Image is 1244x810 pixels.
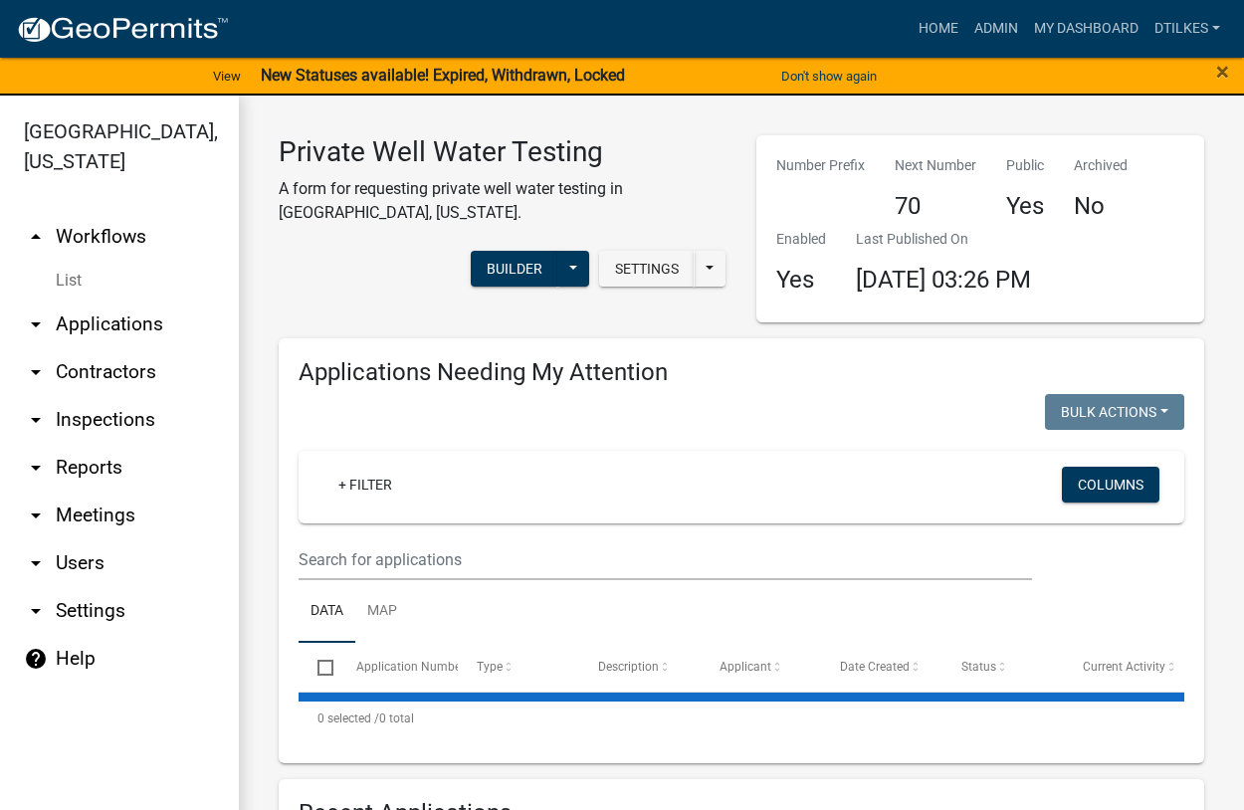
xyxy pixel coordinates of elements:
[279,177,726,225] p: A form for requesting private well water testing in [GEOGRAPHIC_DATA], [US_STATE].
[942,643,1064,691] datatable-header-cell: Status
[1216,58,1229,86] span: ×
[24,312,48,336] i: arrow_drop_down
[205,60,249,93] a: View
[773,60,885,93] button: Don't show again
[700,643,821,691] datatable-header-cell: Applicant
[356,660,465,674] span: Application Number
[1062,467,1159,503] button: Columns
[24,360,48,384] i: arrow_drop_down
[961,660,996,674] span: Status
[1074,192,1128,221] h4: No
[477,660,503,674] span: Type
[895,155,976,176] p: Next Number
[1006,192,1044,221] h4: Yes
[1083,660,1165,674] span: Current Activity
[776,229,826,250] p: Enabled
[24,456,48,480] i: arrow_drop_down
[24,225,48,249] i: arrow_drop_up
[1063,643,1184,691] datatable-header-cell: Current Activity
[458,643,579,691] datatable-header-cell: Type
[1146,10,1228,48] a: dtilkes
[24,551,48,575] i: arrow_drop_down
[598,660,659,674] span: Description
[720,660,771,674] span: Applicant
[24,408,48,432] i: arrow_drop_down
[1045,394,1184,430] button: Bulk Actions
[776,155,865,176] p: Number Prefix
[279,135,726,169] h3: Private Well Water Testing
[1074,155,1128,176] p: Archived
[24,599,48,623] i: arrow_drop_down
[821,643,942,691] datatable-header-cell: Date Created
[299,643,336,691] datatable-header-cell: Select
[299,539,1032,580] input: Search for applications
[299,694,1184,743] div: 0 total
[579,643,701,691] datatable-header-cell: Description
[299,358,1184,387] h4: Applications Needing My Attention
[966,10,1026,48] a: Admin
[322,467,408,503] a: + Filter
[1216,60,1229,84] button: Close
[840,660,910,674] span: Date Created
[911,10,966,48] a: Home
[299,580,355,644] a: Data
[355,580,409,644] a: Map
[895,192,976,221] h4: 70
[1026,10,1146,48] a: My Dashboard
[776,266,826,295] h4: Yes
[336,643,458,691] datatable-header-cell: Application Number
[24,647,48,671] i: help
[856,229,1031,250] p: Last Published On
[856,266,1031,294] span: [DATE] 03:26 PM
[261,66,625,85] strong: New Statuses available! Expired, Withdrawn, Locked
[599,251,695,287] button: Settings
[317,711,379,725] span: 0 selected /
[1006,155,1044,176] p: Public
[24,504,48,527] i: arrow_drop_down
[471,251,558,287] button: Builder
